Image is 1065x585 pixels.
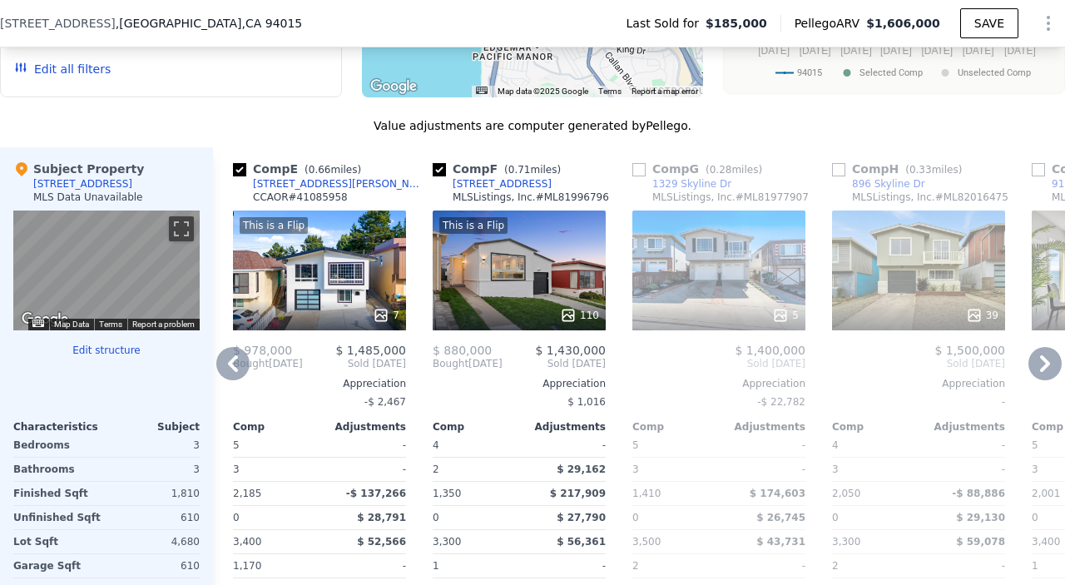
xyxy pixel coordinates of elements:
a: Report a problem [132,320,195,329]
div: [STREET_ADDRESS] [453,177,552,191]
span: $ 28,791 [357,512,406,523]
div: Comp F [433,161,567,177]
div: 1,810 [110,482,200,505]
div: MLSListings, Inc. # ML82016475 [852,191,1008,204]
span: Bought [233,357,269,370]
span: ( miles) [699,164,769,176]
div: CCAOR # 41085958 [253,191,348,204]
a: Terms (opens in new tab) [99,320,122,329]
button: Edit structure [13,344,200,357]
span: 0 [433,512,439,523]
div: 4,680 [110,530,200,553]
span: $ 59,078 [956,536,1005,548]
span: 0.71 [508,164,531,176]
div: 2 [433,458,516,481]
span: 3,300 [832,536,860,548]
div: Comp E [233,161,368,177]
span: $ 43,731 [756,536,805,548]
div: - [323,458,406,481]
span: -$ 88,886 [952,488,1005,499]
text: 94015 [797,67,822,78]
span: $ 978,000 [233,344,292,357]
span: 1 [433,560,439,572]
span: ( miles) [298,164,368,176]
a: Open this area in Google Maps (opens a new window) [366,76,421,97]
div: 1329 Skyline Dr [652,177,731,191]
div: 39 [966,307,998,324]
span: 0 [632,512,639,523]
div: - [722,434,805,457]
span: $1,606,000 [866,17,940,30]
div: Lot Sqft [13,530,103,553]
div: Subject Property [13,161,144,177]
div: 3 [110,458,200,481]
a: Open this area in Google Maps (opens a new window) [17,309,72,330]
div: [STREET_ADDRESS][PERSON_NAME] [253,177,426,191]
span: 3,500 [632,536,661,548]
span: 1 [1032,560,1038,572]
div: 3 [233,458,316,481]
div: - [323,434,406,457]
div: Bathrooms [13,458,103,481]
div: Map [13,211,200,330]
span: 0.66 [309,164,331,176]
span: $ 27,790 [557,512,606,523]
div: MLSListings, Inc. # ML81996796 [453,191,609,204]
div: - [523,554,606,578]
span: $ 1,400,000 [735,344,805,357]
span: 1,170 [233,560,261,572]
div: Comp [632,420,719,434]
img: Google [17,309,72,330]
span: 0 [832,512,839,523]
span: $ 52,566 [357,536,406,548]
span: -$ 22,782 [757,396,805,408]
span: 0.33 [909,164,932,176]
div: Adjustments [719,420,805,434]
text: [DATE] [759,45,790,57]
div: [DATE] [233,357,303,370]
span: Last Sold for [627,15,706,32]
span: $ 56,361 [557,536,606,548]
span: , CA 94015 [241,17,302,30]
span: 3,300 [433,536,461,548]
span: 1,350 [433,488,461,499]
span: $ 1,016 [567,396,606,408]
span: $ 174,603 [750,488,805,499]
text: [DATE] [841,45,873,57]
span: 3,400 [1032,536,1060,548]
a: [STREET_ADDRESS][PERSON_NAME] [233,177,426,191]
text: [DATE] [922,45,954,57]
div: Comp [433,420,519,434]
span: 2,185 [233,488,261,499]
text: [DATE] [963,45,994,57]
text: [DATE] [1004,45,1036,57]
a: Terms (opens in new tab) [598,87,622,96]
div: 5 [772,307,799,324]
div: Comp [832,420,919,434]
div: Street View [13,211,200,330]
div: Appreciation [832,377,1005,390]
span: Sold [DATE] [303,357,406,370]
span: 3,400 [233,536,261,548]
div: [STREET_ADDRESS] [33,177,132,191]
span: ( miles) [498,164,567,176]
span: 5 [1032,439,1038,451]
span: 5 [632,439,639,451]
div: - [323,554,406,578]
div: 110 [560,307,599,324]
div: 896 Skyline Dr [852,177,925,191]
div: Subject [106,420,200,434]
div: - [722,554,805,578]
div: - [922,554,1005,578]
div: Appreciation [433,377,606,390]
div: 3 [632,458,716,481]
span: ( miles) [899,164,968,176]
div: Comp G [632,161,769,177]
span: 0.28 [710,164,732,176]
span: 5 [233,439,240,451]
div: 7 [373,307,399,324]
div: 3 [832,458,915,481]
text: Unselected Comp [958,67,1031,78]
div: MLSListings, Inc. # ML81977907 [652,191,809,204]
span: $ 1,485,000 [335,344,406,357]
